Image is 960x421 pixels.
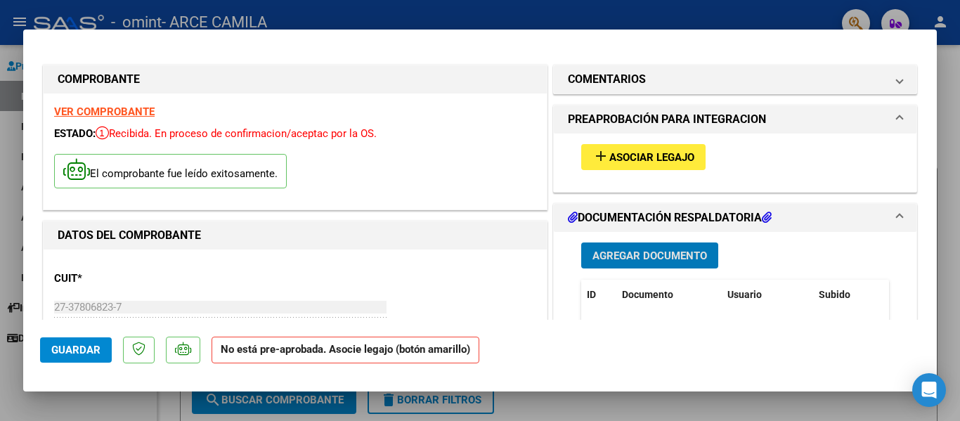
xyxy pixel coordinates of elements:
[54,271,199,287] p: CUIT
[554,134,916,192] div: PREAPROBACIÓN PARA INTEGRACION
[581,144,706,170] button: Asociar Legajo
[581,280,616,310] datatable-header-cell: ID
[592,250,707,262] span: Agregar Documento
[51,344,100,356] span: Guardar
[616,280,722,310] datatable-header-cell: Documento
[912,373,946,407] div: Open Intercom Messenger
[581,242,718,268] button: Agregar Documento
[554,204,916,232] mat-expansion-panel-header: DOCUMENTACIÓN RESPALDATORIA
[609,151,694,164] span: Asociar Legajo
[819,289,850,300] span: Subido
[813,280,883,310] datatable-header-cell: Subido
[54,154,287,188] p: El comprobante fue leído exitosamente.
[54,127,96,140] span: ESTADO:
[727,289,762,300] span: Usuario
[58,72,140,86] strong: COMPROBANTE
[54,105,155,118] a: VER COMPROBANTE
[883,280,954,310] datatable-header-cell: Acción
[554,105,916,134] mat-expansion-panel-header: PREAPROBACIÓN PARA INTEGRACION
[40,337,112,363] button: Guardar
[554,65,916,93] mat-expansion-panel-header: COMENTARIOS
[568,111,766,128] h1: PREAPROBACIÓN PARA INTEGRACION
[212,337,479,364] strong: No está pre-aprobada. Asocie legajo (botón amarillo)
[58,228,201,242] strong: DATOS DEL COMPROBANTE
[587,289,596,300] span: ID
[96,127,377,140] span: Recibida. En proceso de confirmacion/aceptac por la OS.
[592,148,609,164] mat-icon: add
[622,289,673,300] span: Documento
[722,280,813,310] datatable-header-cell: Usuario
[568,209,772,226] h1: DOCUMENTACIÓN RESPALDATORIA
[568,71,646,88] h1: COMENTARIOS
